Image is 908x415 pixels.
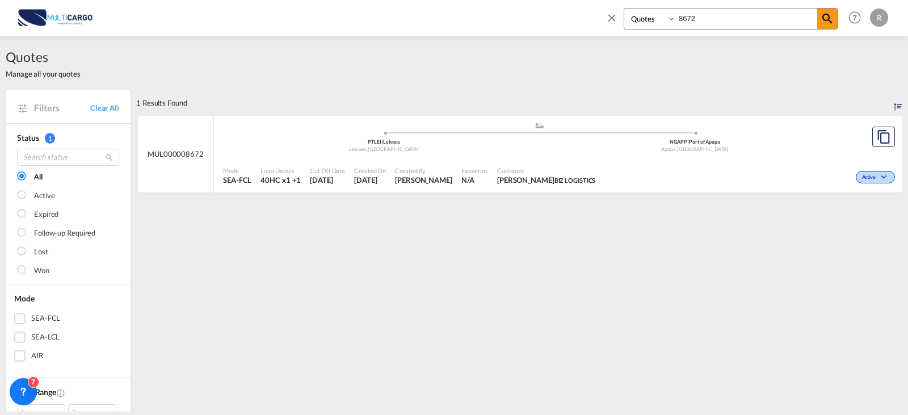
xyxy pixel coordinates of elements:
span: 2 Oct 2025 [310,175,345,185]
md-checkbox: SEA-FCL [14,313,122,324]
img: 82db67801a5411eeacfdbd8acfa81e61.png [17,5,94,31]
span: icon-close [606,8,624,35]
div: Help [845,8,870,28]
span: Filters [34,102,90,114]
span: 40HC x 1 , 20GP x 1 [260,175,301,185]
span: Quotes [6,48,81,66]
span: Pravin Singh BIZ LOGISTICS [497,175,595,185]
md-icon: icon-magnify [821,12,834,26]
md-icon: assets/icons/custom/copyQuote.svg [877,130,890,144]
input: Enter Quotation Number [676,9,817,28]
input: Search status [17,149,119,166]
span: SEA-FCL [223,175,251,185]
div: Change Status Here [856,171,895,183]
span: Manage all your quotes [6,69,81,79]
div: All [34,171,43,183]
span: Created On [354,166,386,175]
div: Lost [34,246,48,258]
a: Clear All [90,103,119,113]
span: Cut Off Date [310,166,345,175]
div: 1 Results Found [136,90,187,115]
div: Won [34,265,49,276]
span: [GEOGRAPHIC_DATA] [368,146,419,152]
div: Sort by: Created On [894,90,902,115]
button: Copy Quote [872,127,895,147]
span: MUL000008672 [148,149,204,159]
div: Follow-up Required [34,228,95,239]
span: icon-magnify [817,9,838,29]
span: Ricardo Santos [395,175,452,185]
span: Customer [497,166,595,175]
md-icon: icon-close [606,11,618,24]
span: [GEOGRAPHIC_DATA] [677,146,728,152]
span: Load Details [260,166,301,175]
div: SEA-LCL [31,332,60,343]
md-icon: assets/icons/custom/ship-fill.svg [533,123,547,128]
span: Apapa [661,146,676,152]
md-checkbox: AIR [14,350,122,362]
span: Created By [395,166,452,175]
div: SEA-FCL [31,313,60,324]
span: BIZ LOGISTICS [554,177,596,184]
span: Mode [223,166,251,175]
md-checkbox: SEA-LCL [14,332,122,343]
div: AIR [31,350,43,362]
div: Active [34,190,54,202]
span: Status [17,133,39,142]
div: R [870,9,888,27]
span: Leixoes [349,146,367,152]
span: Date Range [17,387,56,397]
span: | [381,139,383,145]
span: , [676,146,677,152]
span: , [367,146,368,152]
span: PTLEI Leixoes [368,139,400,145]
span: NGAPP Port of Apapa [670,139,720,145]
div: Status 1 [17,132,119,144]
span: Mode [14,294,35,303]
span: Incoterms [461,166,488,175]
span: Help [845,8,864,27]
md-icon: icon-chevron-down [878,174,892,181]
span: | [687,139,689,145]
span: 2 Oct 2025 [354,175,386,185]
span: 1 [45,133,55,144]
md-icon: icon-magnify [105,153,113,162]
div: Expired [34,209,58,220]
div: N/A [461,175,474,185]
div: MUL000008672 assets/icons/custom/ship-fill.svgassets/icons/custom/roll-o-plane.svgOriginLeixoes P... [138,116,902,193]
span: Active [862,174,878,182]
md-icon: Created On [56,388,65,397]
